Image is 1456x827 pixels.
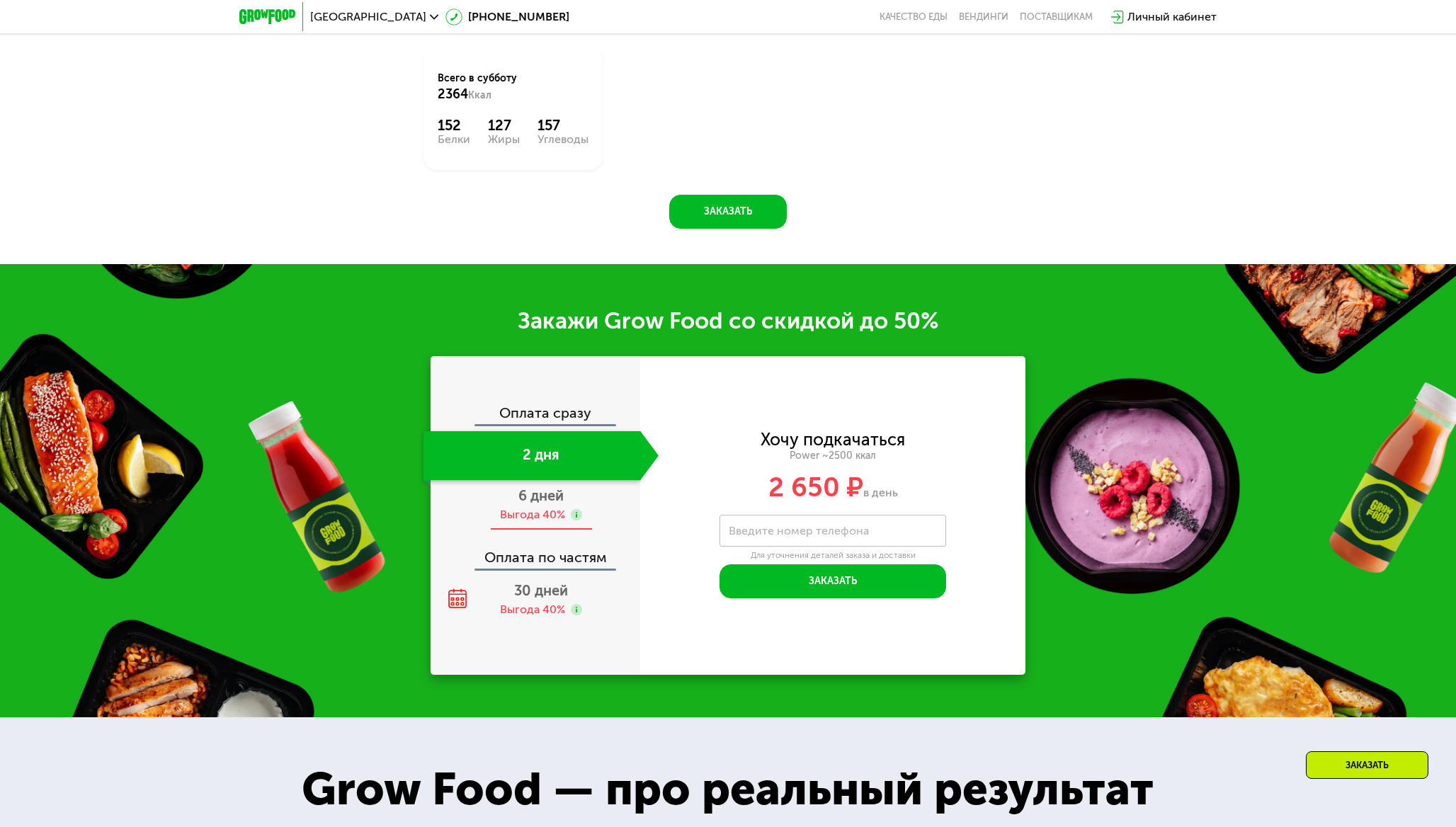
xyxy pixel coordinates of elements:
a: Качество еды [880,11,948,23]
div: Жиры [488,134,520,145]
span: Ккал [468,89,491,101]
div: Всего в субботу [438,72,588,103]
div: Для уточнения деталей заказа и доставки [720,550,946,561]
div: Выгода 40% [500,602,565,617]
div: Углеводы [538,134,588,145]
div: Хочу подкачаться [761,432,905,447]
button: Заказать [669,195,787,229]
div: Оплата по частям [432,536,640,569]
span: 2 650 ₽ [768,471,863,503]
a: Вендинги [959,11,1008,23]
div: 157 [538,117,588,134]
span: 30 дней [514,582,568,599]
label: Введите номер телефона [729,527,869,535]
div: Power ~2500 ккал [640,450,1025,462]
div: Заказать [1306,751,1428,779]
a: [PHONE_NUMBER] [445,8,569,25]
span: в день [863,486,898,499]
span: 2364 [438,86,468,102]
div: Grow Food — про реальный результат [269,755,1186,824]
span: 6 дней [518,487,564,504]
div: 127 [488,117,520,134]
div: 152 [438,117,470,134]
div: Оплата сразу [432,406,640,424]
div: Белки [438,134,470,145]
div: поставщикам [1020,11,1093,23]
div: Личный кабинет [1127,8,1217,25]
div: Выгода 40% [500,507,565,523]
button: Заказать [720,564,946,598]
span: [GEOGRAPHIC_DATA] [310,11,426,23]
